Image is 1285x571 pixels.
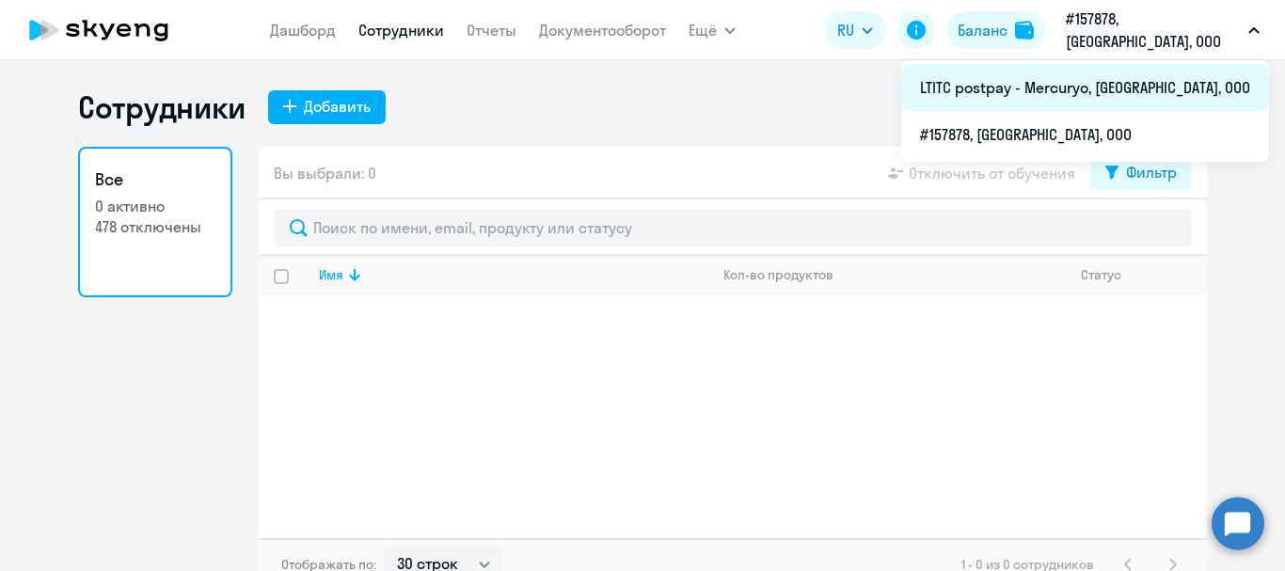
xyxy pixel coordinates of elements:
[467,21,516,40] a: Отчеты
[689,19,717,41] span: Ещё
[274,209,1192,246] input: Поиск по имени, email, продукту или статусу
[1126,161,1177,183] div: Фильтр
[958,19,1007,41] div: Баланс
[1081,266,1206,283] div: Статус
[723,266,833,283] div: Кол-во продуктов
[1015,21,1034,40] img: balance
[95,167,215,192] h3: Все
[268,90,386,124] button: Добавить
[319,266,343,283] div: Имя
[1056,8,1269,53] button: #157878, [GEOGRAPHIC_DATA], ООО
[824,11,886,49] button: RU
[689,11,736,49] button: Ещё
[78,88,246,126] h1: Сотрудники
[1081,266,1121,283] div: Статус
[78,147,232,297] a: Все0 активно478 отключены
[1090,156,1192,190] button: Фильтр
[539,21,666,40] a: Документооборот
[1066,8,1241,53] p: #157878, [GEOGRAPHIC_DATA], ООО
[319,266,707,283] div: Имя
[95,196,215,216] p: 0 активно
[901,60,1269,162] ul: Ещё
[358,21,444,40] a: Сотрудники
[304,95,371,118] div: Добавить
[723,266,1065,283] div: Кол-во продуктов
[95,216,215,237] p: 478 отключены
[946,11,1045,49] button: Балансbalance
[270,21,336,40] a: Дашборд
[837,19,854,41] span: RU
[274,162,376,184] span: Вы выбрали: 0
